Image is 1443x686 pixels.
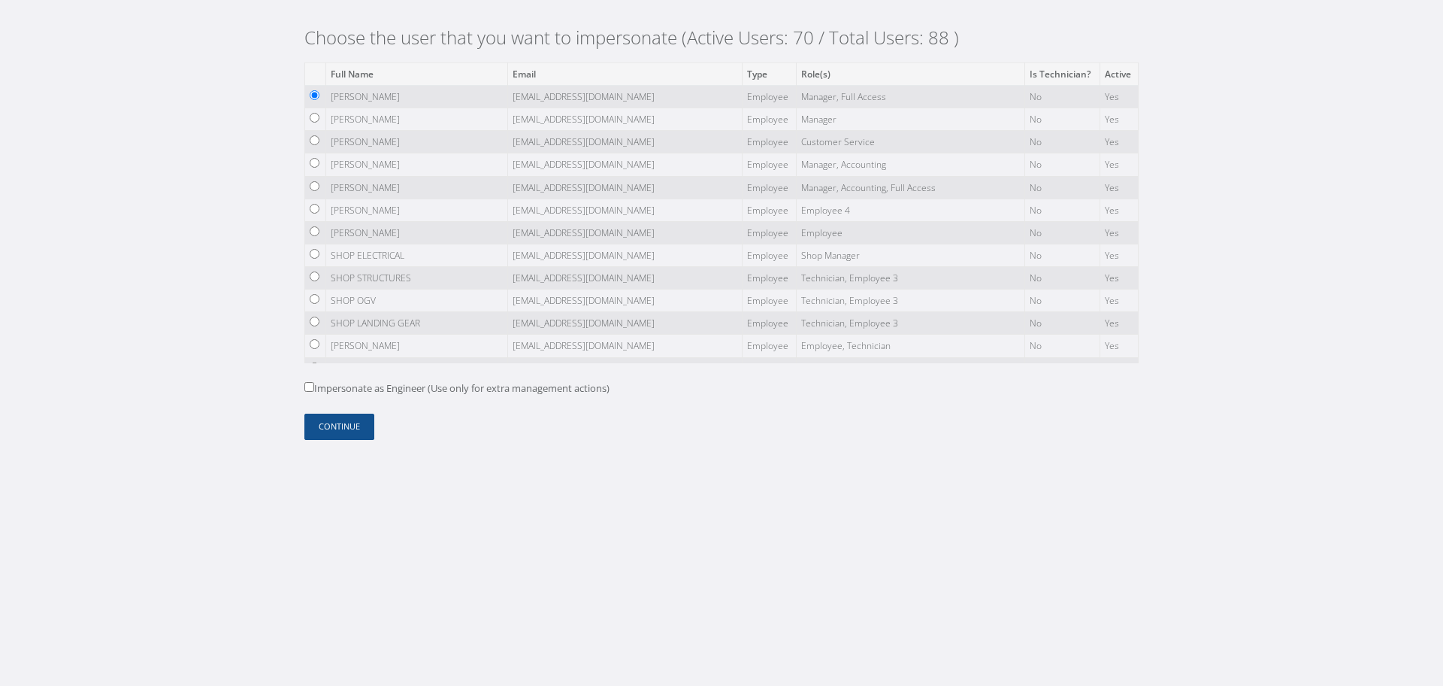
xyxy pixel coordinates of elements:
[1025,153,1100,176] td: No
[743,153,797,176] td: Employee
[1025,85,1100,108] td: No
[508,199,743,221] td: [EMAIL_ADDRESS][DOMAIN_NAME]
[508,153,743,176] td: [EMAIL_ADDRESS][DOMAIN_NAME]
[1025,290,1100,312] td: No
[304,381,610,396] label: Impersonate as Engineer (Use only for extra management actions)
[743,357,797,380] td: Employee
[1100,312,1139,335] td: Yes
[797,290,1025,312] td: Technician, Employee 3
[743,131,797,153] td: Employee
[1025,176,1100,199] td: No
[1025,312,1100,335] td: No
[325,335,508,357] td: [PERSON_NAME]
[508,290,743,312] td: [EMAIL_ADDRESS][DOMAIN_NAME]
[304,27,1139,49] h2: Choose the user that you want to impersonate (Active Users: 70 / Total Users: 88 )
[304,382,314,392] input: Impersonate as Engineer (Use only for extra management actions)
[1025,108,1100,131] td: No
[743,244,797,266] td: Employee
[1100,108,1139,131] td: Yes
[508,131,743,153] td: [EMAIL_ADDRESS][DOMAIN_NAME]
[797,131,1025,153] td: Customer Service
[1025,199,1100,221] td: No
[325,267,508,290] td: SHOP STRUCTURES
[797,199,1025,221] td: Employee 4
[797,85,1025,108] td: Manager, Full Access
[325,131,508,153] td: [PERSON_NAME]
[743,62,797,85] th: Type
[325,85,508,108] td: [PERSON_NAME]
[325,244,508,266] td: SHOP ELECTRICAL
[325,62,508,85] th: Full Name
[797,312,1025,335] td: Technician, Employee 3
[1025,221,1100,244] td: No
[743,199,797,221] td: Employee
[508,312,743,335] td: [EMAIL_ADDRESS][DOMAIN_NAME]
[743,290,797,312] td: Employee
[325,108,508,131] td: [PERSON_NAME]
[797,335,1025,357] td: Employee, Technician
[797,108,1025,131] td: Manager
[1100,335,1139,357] td: Yes
[743,267,797,290] td: Employee
[1100,176,1139,199] td: Yes
[1025,244,1100,266] td: No
[743,312,797,335] td: Employee
[1100,357,1139,380] td: Yes
[508,62,743,85] th: Email
[797,153,1025,176] td: Manager, Accounting
[743,176,797,199] td: Employee
[1100,267,1139,290] td: Yes
[1025,62,1100,85] th: Is Technician?
[325,199,508,221] td: [PERSON_NAME]
[1100,153,1139,176] td: Yes
[1100,244,1139,266] td: Yes
[1100,85,1139,108] td: Yes
[325,357,508,380] td: [PERSON_NAME]
[797,62,1025,85] th: Role(s)
[1100,131,1139,153] td: Yes
[1100,199,1139,221] td: Yes
[325,176,508,199] td: [PERSON_NAME]
[1100,221,1139,244] td: Yes
[1100,62,1139,85] th: Active
[797,244,1025,266] td: Shop Manager
[508,267,743,290] td: [EMAIL_ADDRESS][DOMAIN_NAME]
[743,85,797,108] td: Employee
[325,221,508,244] td: [PERSON_NAME]
[1025,357,1100,380] td: No
[1025,131,1100,153] td: No
[508,244,743,266] td: [EMAIL_ADDRESS][DOMAIN_NAME]
[508,221,743,244] td: [EMAIL_ADDRESS][DOMAIN_NAME]
[797,267,1025,290] td: Technician, Employee 3
[743,221,797,244] td: Employee
[797,221,1025,244] td: Employee
[797,176,1025,199] td: Manager, Accounting, Full Access
[325,312,508,335] td: SHOP LANDING GEAR
[1025,267,1100,290] td: No
[325,153,508,176] td: [PERSON_NAME]
[508,335,743,357] td: [EMAIL_ADDRESS][DOMAIN_NAME]
[743,108,797,131] td: Employee
[1025,335,1100,357] td: No
[325,290,508,312] td: SHOP OGV
[508,108,743,131] td: [EMAIL_ADDRESS][DOMAIN_NAME]
[797,357,1025,380] td: Technician, Employee 3, Full Access
[304,414,374,440] button: Continue
[743,335,797,357] td: Employee
[508,357,743,380] td: [EMAIL_ADDRESS][DOMAIN_NAME]
[508,85,743,108] td: [EMAIL_ADDRESS][DOMAIN_NAME]
[508,176,743,199] td: [EMAIL_ADDRESS][DOMAIN_NAME]
[1100,290,1139,312] td: Yes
